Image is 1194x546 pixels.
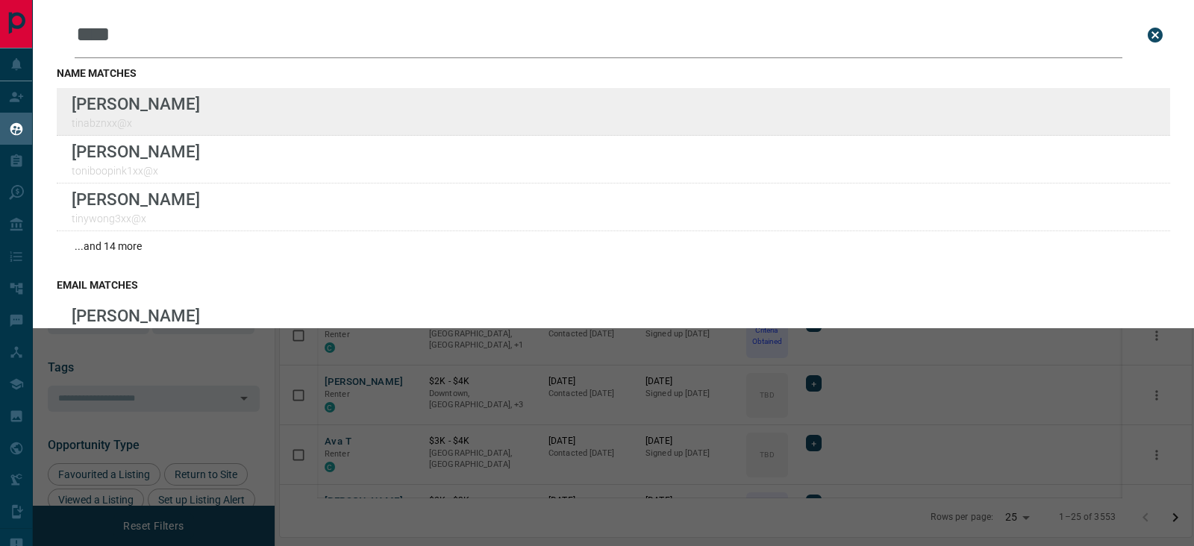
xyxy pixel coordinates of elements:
h3: email matches [57,279,1170,291]
p: [PERSON_NAME] [72,189,200,209]
div: ...and 14 more [57,231,1170,261]
button: close search bar [1140,20,1170,50]
p: tinabznxx@x [72,117,200,129]
p: [PERSON_NAME] [72,142,200,161]
p: toniboopink1xx@x [72,165,200,177]
p: [PERSON_NAME] [72,94,200,113]
h3: name matches [57,67,1170,79]
p: [PERSON_NAME] [72,306,200,325]
p: tinywong3xx@x [72,213,200,225]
